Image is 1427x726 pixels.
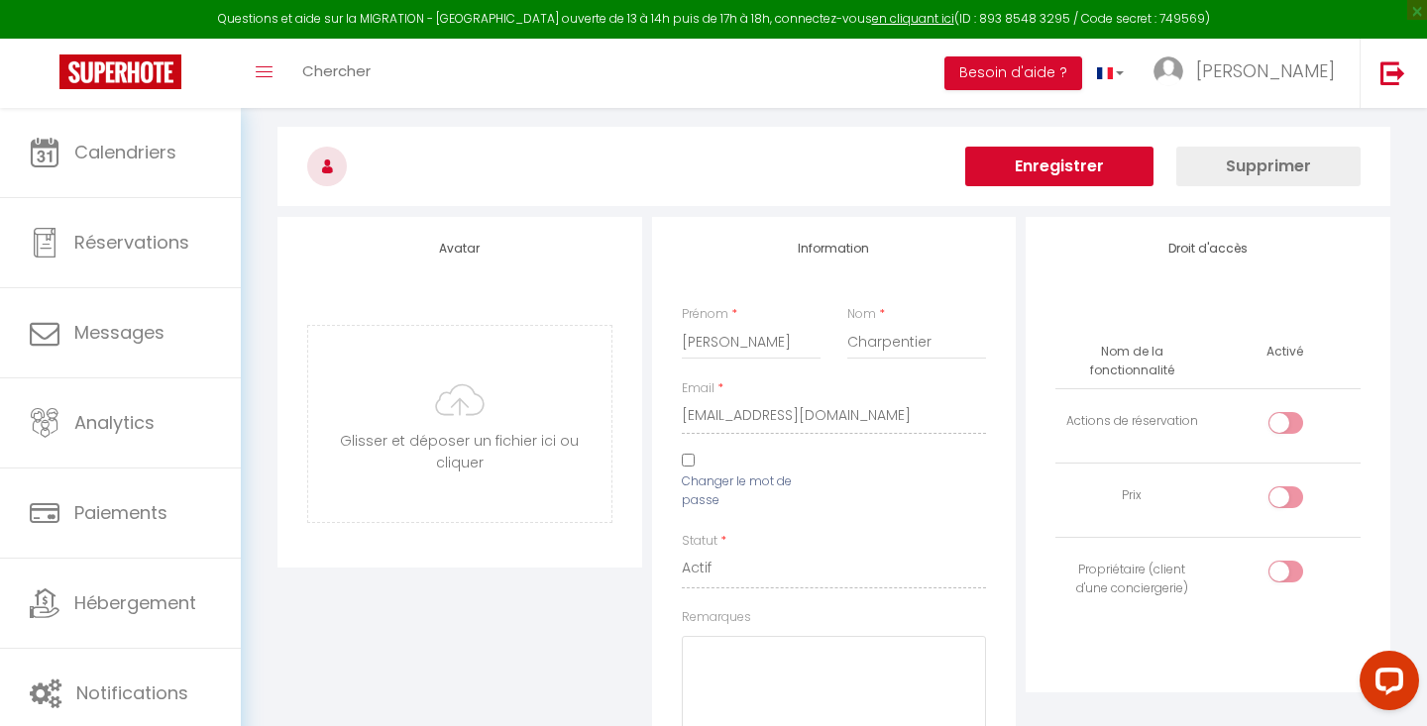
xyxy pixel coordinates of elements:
label: Email [682,379,714,398]
label: Nom [847,305,876,324]
label: Statut [682,532,717,551]
th: Nom de la fonctionnalité [1055,335,1208,388]
span: Chercher [302,60,371,81]
div: Prix [1063,486,1200,505]
a: ... [PERSON_NAME] [1139,39,1360,108]
h4: Droit d'accès [1055,242,1361,256]
span: Messages [74,320,165,345]
span: Notifications [76,680,188,705]
button: Supprimer [1176,147,1361,186]
label: Changer le mot de passe [682,472,822,510]
span: Hébergement [74,590,196,615]
span: Réservations [74,230,189,255]
a: Chercher [287,39,385,108]
img: ... [1153,56,1183,86]
h4: Information [682,242,987,256]
span: Calendriers [74,140,176,164]
div: Actions de réservation [1063,412,1200,431]
th: Activé [1259,335,1311,369]
img: logout [1380,60,1405,85]
div: Propriétaire (client d'une conciergerie) [1063,561,1200,598]
h4: Avatar [307,242,612,256]
label: Remarques [682,608,751,627]
button: Enregistrer [965,147,1153,186]
label: Prénom [682,305,728,324]
span: [PERSON_NAME] [1196,58,1335,83]
iframe: LiveChat chat widget [1344,643,1427,726]
span: Analytics [74,410,155,435]
span: Paiements [74,500,167,525]
img: Super Booking [59,54,181,89]
button: Besoin d'aide ? [944,56,1082,90]
a: en cliquant ici [872,10,954,27]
